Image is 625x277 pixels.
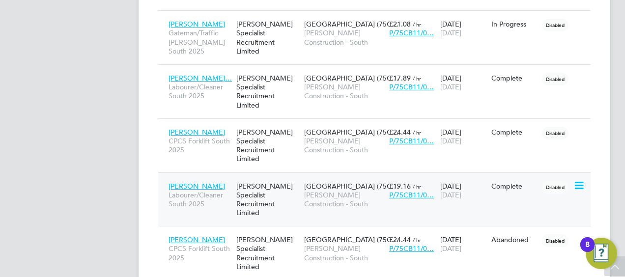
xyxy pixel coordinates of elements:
[166,230,591,238] a: [PERSON_NAME]CPCS Forklift South 2025[PERSON_NAME] Specialist Recruitment Limited[GEOGRAPHIC_DATA...
[389,137,434,145] span: P/75CB11/0…
[413,236,421,244] span: / hr
[586,238,617,269] button: Open Resource Center, 8 new notifications
[542,181,568,194] span: Disabled
[169,191,231,208] span: Labourer/Cleaner South 2025
[438,123,489,150] div: [DATE]
[389,191,434,199] span: P/75CB11/0…
[438,15,489,42] div: [DATE]
[304,244,384,262] span: [PERSON_NAME] Construction - South
[389,20,411,28] span: £21.08
[389,182,411,191] span: £19.16
[169,74,232,83] span: [PERSON_NAME]…
[440,137,461,145] span: [DATE]
[542,19,568,31] span: Disabled
[440,83,461,91] span: [DATE]
[389,74,411,83] span: £17.89
[169,244,231,262] span: CPCS Forklift South 2025
[389,235,411,244] span: £24.44
[169,28,231,55] span: Gateman/Traffic [PERSON_NAME] South 2025
[304,83,384,100] span: [PERSON_NAME] Construction - South
[234,177,302,222] div: [PERSON_NAME] Specialist Recruitment Limited
[304,191,384,208] span: [PERSON_NAME] Construction - South
[440,244,461,253] span: [DATE]
[304,182,398,191] span: [GEOGRAPHIC_DATA] (75C…
[169,83,231,100] span: Labourer/Cleaner South 2025
[304,28,384,46] span: [PERSON_NAME] Construction - South
[438,69,489,96] div: [DATE]
[413,21,421,28] span: / hr
[389,244,434,253] span: P/75CB11/0…
[234,69,302,114] div: [PERSON_NAME] Specialist Recruitment Limited
[491,182,538,191] div: Complete
[304,137,384,154] span: [PERSON_NAME] Construction - South
[491,235,538,244] div: Abandoned
[389,28,434,37] span: P/75CB11/0…
[169,128,225,137] span: [PERSON_NAME]
[438,230,489,258] div: [DATE]
[491,20,538,28] div: In Progress
[413,129,421,136] span: / hr
[304,128,398,137] span: [GEOGRAPHIC_DATA] (75C…
[234,15,302,60] div: [PERSON_NAME] Specialist Recruitment Limited
[169,20,225,28] span: [PERSON_NAME]
[389,128,411,137] span: £24.44
[438,177,489,204] div: [DATE]
[166,14,591,23] a: [PERSON_NAME]Gateman/Traffic [PERSON_NAME] South 2025[PERSON_NAME] Specialist Recruitment Limited...
[169,137,231,154] span: CPCS Forklift South 2025
[542,73,568,85] span: Disabled
[491,74,538,83] div: Complete
[389,83,434,91] span: P/75CB11/0…
[166,122,591,131] a: [PERSON_NAME]CPCS Forklift South 2025[PERSON_NAME] Specialist Recruitment Limited[GEOGRAPHIC_DATA...
[169,182,225,191] span: [PERSON_NAME]
[413,75,421,82] span: / hr
[169,235,225,244] span: [PERSON_NAME]
[542,127,568,139] span: Disabled
[542,234,568,247] span: Disabled
[304,20,398,28] span: [GEOGRAPHIC_DATA] (75C…
[166,176,591,185] a: [PERSON_NAME]Labourer/Cleaner South 2025[PERSON_NAME] Specialist Recruitment Limited[GEOGRAPHIC_D...
[491,128,538,137] div: Complete
[585,245,590,257] div: 8
[304,235,398,244] span: [GEOGRAPHIC_DATA] (75C…
[440,28,461,37] span: [DATE]
[234,123,302,168] div: [PERSON_NAME] Specialist Recruitment Limited
[440,191,461,199] span: [DATE]
[304,74,398,83] span: [GEOGRAPHIC_DATA] (75C…
[166,68,591,77] a: [PERSON_NAME]…Labourer/Cleaner South 2025[PERSON_NAME] Specialist Recruitment Limited[GEOGRAPHIC_...
[234,230,302,276] div: [PERSON_NAME] Specialist Recruitment Limited
[413,183,421,190] span: / hr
